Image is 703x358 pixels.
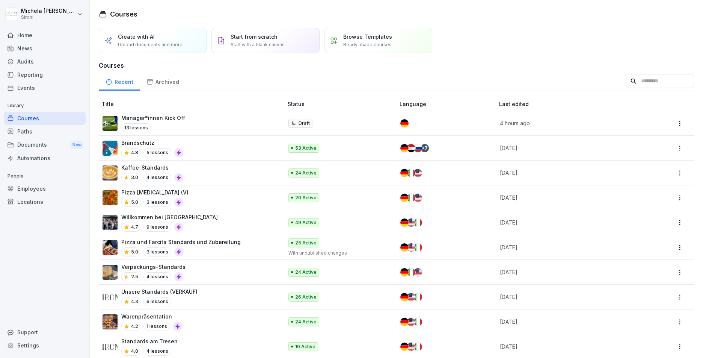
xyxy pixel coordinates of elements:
[500,218,635,226] p: [DATE]
[407,268,415,276] img: it.svg
[103,190,118,205] img: ptfehjakux1ythuqs2d8013j.png
[4,138,86,152] div: Documents
[71,141,83,149] div: New
[4,112,86,125] a: Courses
[143,247,171,256] p: 3 lessons
[288,250,388,256] p: With unpublished changes
[407,218,415,227] img: us.svg
[99,71,140,91] a: Recent
[400,293,409,301] img: de.svg
[143,272,171,281] p: 4 lessons
[407,318,415,326] img: us.svg
[118,41,183,48] p: Upload documents and more
[4,152,86,165] a: Automations
[400,268,409,276] img: de.svg
[400,243,409,252] img: de.svg
[295,170,317,176] p: 24 Active
[500,169,635,177] p: [DATE]
[118,33,155,41] p: Create with AI
[131,323,138,330] p: 4.2
[110,9,137,19] h1: Courses
[121,312,182,320] p: Warenpräsentation
[414,293,422,301] img: it.svg
[295,194,317,201] p: 20 Active
[299,120,310,127] p: Draft
[343,41,392,48] p: Ready-made courses
[414,218,422,227] img: it.svg
[407,144,415,152] img: eg.svg
[143,347,171,356] p: 4 lessons
[143,198,171,207] p: 3 lessons
[103,314,118,329] img: s9szdvbzmher50hzynduxgud.png
[4,339,86,352] a: Settings
[103,141,118,156] img: b0iy7e1gfawqjs4nezxuanzk.png
[103,215,118,230] img: xmkdnyjyz2x3qdpcryl1xaw9.png
[4,55,86,68] a: Audits
[131,199,138,206] p: 5.0
[103,116,118,131] img: i4ui5288c8k9896awxn1tre9.png
[131,273,138,280] p: 2.5
[295,219,317,226] p: 49 Active
[295,145,317,152] p: 53 Active
[400,343,409,351] img: de.svg
[343,33,392,41] p: Browse Templates
[400,169,409,177] img: de.svg
[231,41,285,48] p: Start with a blank canvas
[143,297,171,306] p: 6 lessons
[295,240,317,246] p: 25 Active
[121,288,198,296] p: Unsere Standards (VERKAUF)
[4,195,86,208] a: Locations
[500,119,635,127] p: 4 hours ago
[121,238,241,246] p: Pizza und Farcita Standards und Zubereitung
[121,263,186,271] p: Verpackungs-Standards
[4,29,86,42] div: Home
[121,213,218,221] p: Willkommen bei [GEOGRAPHIC_DATA]
[131,149,138,156] p: 4.8
[414,318,422,326] img: it.svg
[131,298,138,305] p: 4.3
[414,268,422,276] img: us.svg
[143,148,171,157] p: 5 lessons
[414,194,422,202] img: us.svg
[407,293,415,301] img: us.svg
[414,343,422,351] img: it.svg
[4,42,86,55] div: News
[121,123,151,132] p: 13 lessons
[500,293,635,301] p: [DATE]
[140,71,186,91] a: Archived
[400,318,409,326] img: de.svg
[131,348,138,355] p: 4.0
[4,182,86,195] a: Employees
[407,169,415,177] img: it.svg
[4,68,86,81] a: Reporting
[500,268,635,276] p: [DATE]
[499,100,644,108] p: Last edited
[407,243,415,252] img: us.svg
[4,81,86,94] div: Events
[103,240,118,255] img: zyvhtweyt47y1etu6k7gt48a.png
[400,144,409,152] img: de.svg
[295,269,317,276] p: 24 Active
[103,339,118,354] img: lqv555mlp0nk8rvfp4y70ul5.png
[4,125,86,138] a: Paths
[121,188,189,196] p: Pizza [MEDICAL_DATA] (V)
[500,194,635,202] p: [DATE]
[4,100,86,112] p: Library
[295,343,315,350] p: 19 Active
[295,319,317,325] p: 24 Active
[407,194,415,202] img: it.svg
[143,173,171,182] p: 4 lessons
[143,223,171,232] p: 9 lessons
[500,318,635,326] p: [DATE]
[102,100,285,108] p: Title
[131,224,138,231] p: 4.7
[21,8,76,14] p: Michela [PERSON_NAME]
[121,164,183,171] p: Kaffee-Standards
